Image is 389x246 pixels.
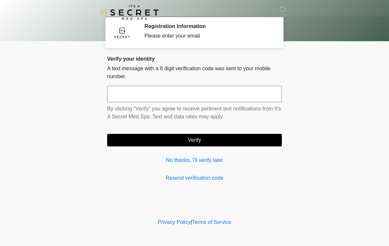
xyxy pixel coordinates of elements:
button: Verify [107,134,282,146]
div: Please enter your email [144,32,272,40]
h2: Registration Information [144,23,272,29]
img: It's A Secret Med Spa Logo [101,5,159,20]
a: No thanks, I'll verify later [107,156,282,164]
img: Agent Avatar [112,23,132,43]
a: Resend verification code [107,174,282,182]
a: | [191,219,192,225]
p: By clicking "Verify" you agree to receive pertinent text notifications from It's A Secret Med Spa... [107,105,282,121]
a: Privacy Policy [158,219,191,225]
h2: Verify your identity [107,56,282,62]
p: A text message with a 6 digit verification code was sent to your mobile number. [107,65,282,80]
a: Terms of Service [192,219,231,225]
